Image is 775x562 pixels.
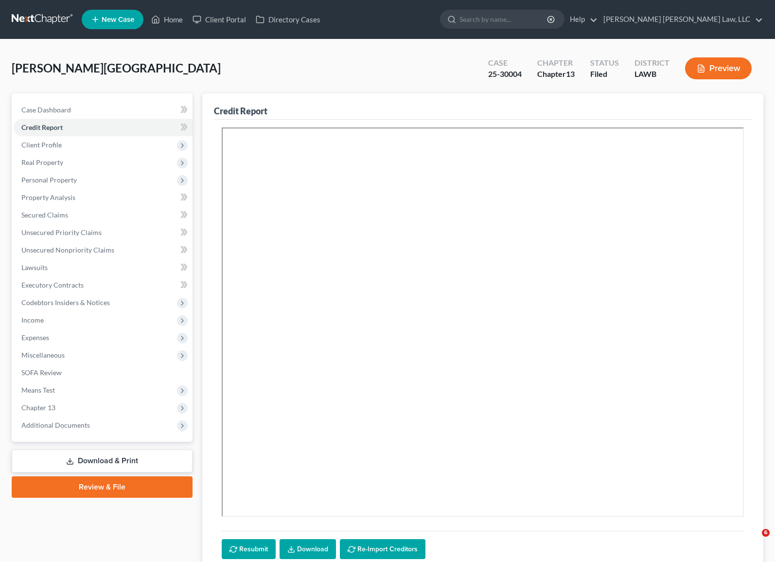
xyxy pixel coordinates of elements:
a: Lawsuits [14,259,193,276]
span: Miscellaneous [21,351,65,359]
a: Property Analysis [14,189,193,206]
span: Secured Claims [21,211,68,219]
div: Case [488,57,522,69]
a: Credit Report [14,119,193,136]
span: Property Analysis [21,193,75,201]
a: Unsecured Nonpriority Claims [14,241,193,259]
div: Status [590,57,619,69]
div: Credit Report [214,105,267,117]
span: Executory Contracts [21,281,84,289]
div: Chapter [537,57,575,69]
button: Re-Import Creditors [340,539,425,560]
span: Means Test [21,386,55,394]
a: Home [146,11,188,28]
input: Search by name... [459,10,548,28]
span: Unsecured Priority Claims [21,228,102,236]
span: New Case [102,16,134,23]
span: Income [21,316,44,324]
span: Personal Property [21,176,77,184]
iframe: Intercom live chat [742,529,765,552]
span: Client Profile [21,141,62,149]
span: Codebtors Insiders & Notices [21,298,110,307]
a: Client Portal [188,11,251,28]
a: Secured Claims [14,206,193,224]
span: 13 [566,69,575,78]
span: Expenses [21,333,49,342]
div: Chapter [537,69,575,80]
span: Lawsuits [21,263,48,272]
button: Resubmit [222,539,276,560]
div: 25-30004 [488,69,522,80]
span: SOFA Review [21,368,62,377]
button: Preview [685,57,752,79]
a: SOFA Review [14,364,193,381]
span: Real Property [21,158,63,166]
a: Review & File [12,476,193,498]
span: [PERSON_NAME][GEOGRAPHIC_DATA] [12,61,221,75]
a: Help [565,11,598,28]
a: Download & Print [12,450,193,472]
a: Directory Cases [251,11,325,28]
a: [PERSON_NAME] [PERSON_NAME] Law, LLC [599,11,763,28]
span: Chapter 13 [21,403,55,412]
a: Download [280,539,336,560]
div: Filed [590,69,619,80]
span: Unsecured Nonpriority Claims [21,246,114,254]
div: District [634,57,669,69]
span: Case Dashboard [21,106,71,114]
a: Case Dashboard [14,101,193,119]
span: 6 [762,529,770,537]
div: LAWB [634,69,669,80]
a: Executory Contracts [14,276,193,294]
a: Unsecured Priority Claims [14,224,193,241]
span: Credit Report [21,123,63,131]
span: Additional Documents [21,421,90,429]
